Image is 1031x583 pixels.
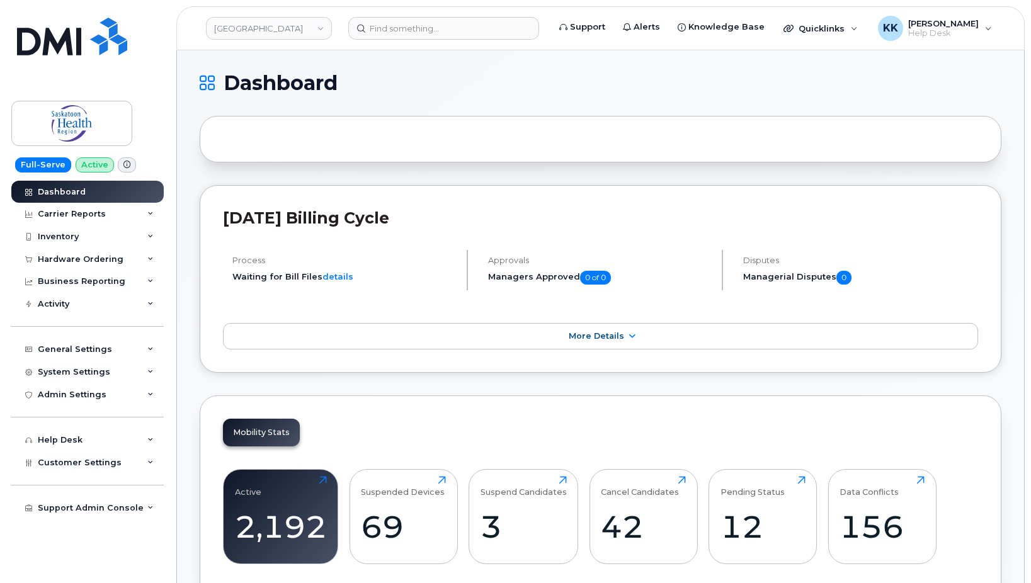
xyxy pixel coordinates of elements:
div: Cancel Candidates [601,476,679,497]
div: Active [235,476,261,497]
h2: [DATE] Billing Cycle [223,208,978,227]
span: Dashboard [224,74,338,93]
div: 69 [361,508,446,545]
a: Suspend Candidates3 [481,476,567,557]
h4: Approvals [488,256,712,265]
a: Pending Status12 [721,476,806,557]
a: Cancel Candidates42 [601,476,686,557]
h5: Managerial Disputes [743,271,978,285]
span: More Details [569,331,624,341]
h4: Process [232,256,456,265]
div: 12 [721,508,806,545]
iframe: Messenger Launcher [976,528,1022,574]
span: 0 [836,271,852,285]
div: 2,192 [235,508,327,545]
h5: Managers Approved [488,271,712,285]
div: 3 [481,508,567,545]
div: Suspended Devices [361,476,445,497]
div: Suspend Candidates [481,476,567,497]
a: Data Conflicts156 [840,476,925,557]
div: 42 [601,508,686,545]
div: Pending Status [721,476,785,497]
h4: Disputes [743,256,978,265]
a: Active2,192 [235,476,327,557]
div: Data Conflicts [840,476,899,497]
a: details [322,271,353,281]
span: 0 of 0 [580,271,611,285]
a: Suspended Devices69 [361,476,446,557]
div: 156 [840,508,925,545]
li: Waiting for Bill Files [232,271,456,283]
